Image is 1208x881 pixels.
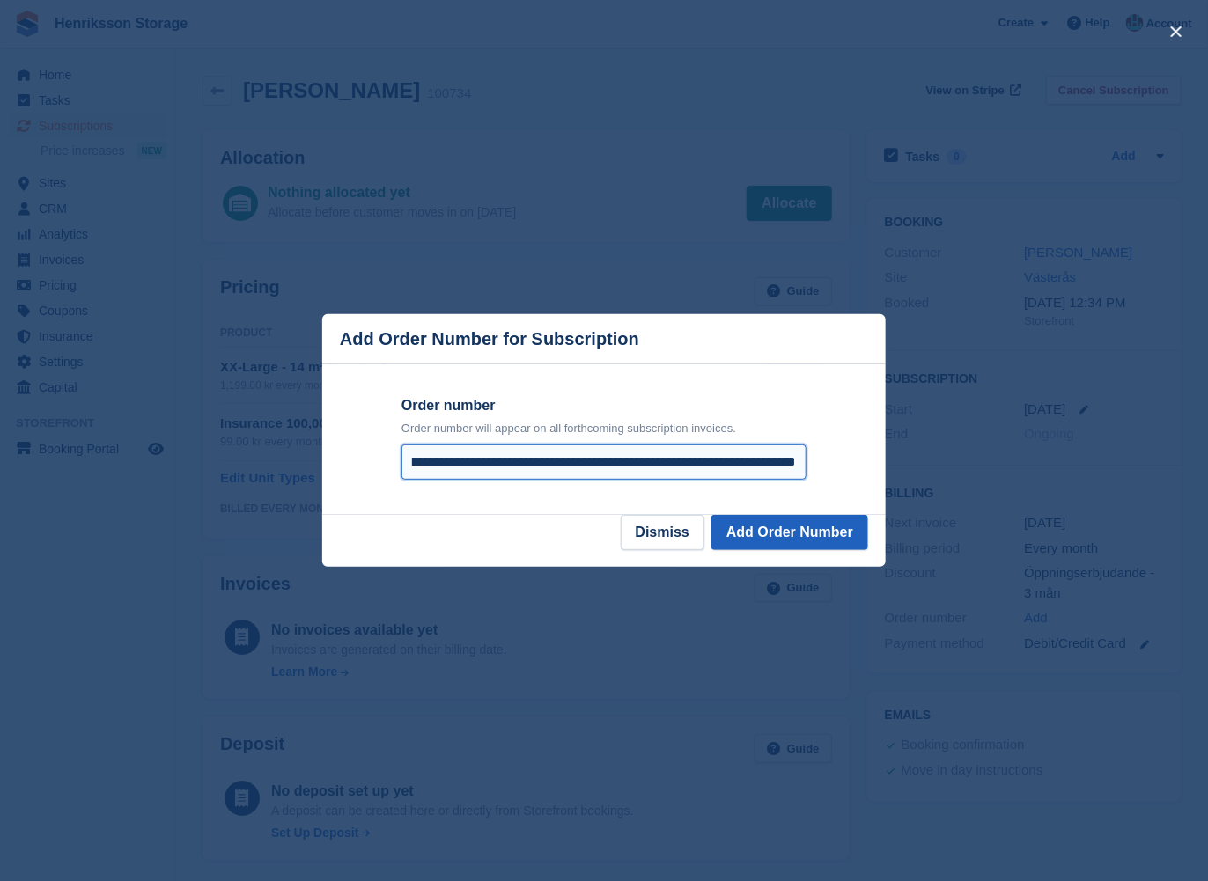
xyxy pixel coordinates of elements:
button: Dismiss [621,515,704,550]
p: Order number will appear on all forthcoming subscription invoices. [401,420,807,437]
button: close [1162,18,1190,46]
p: Add Order Number for Subscription [340,329,639,349]
label: Order number [401,395,807,416]
button: Add Order Number [711,515,868,550]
